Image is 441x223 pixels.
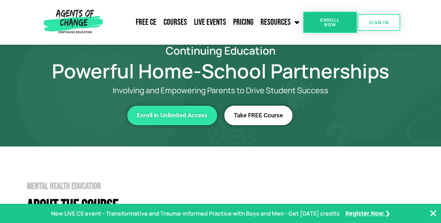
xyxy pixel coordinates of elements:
[314,18,346,27] span: Enroll Now
[27,182,423,191] h2: Mental Health Education
[127,106,217,125] a: Enroll in Unlimited Access
[160,13,190,31] a: Courses
[429,209,437,218] button: Close Banner
[303,12,357,33] a: Enroll Now
[27,198,423,214] h4: About The Course
[345,208,390,219] a: Register Now ❯
[224,106,292,125] a: Take FREE Course
[51,208,340,219] p: New LIVE CE event - Transformative and Trauma-informed Practice with Boys and Men - Get [DATE] cr...
[369,20,389,25] span: SIGN IN
[190,13,230,31] a: Live Events
[47,86,395,95] p: Involving and Empowering Parents to Drive Student Success
[18,63,423,79] h1: Powerful Home-School Partnerships
[230,13,257,31] a: Pricing
[257,13,303,31] a: Resources
[137,112,208,118] span: Enroll in Unlimited Access
[106,13,303,31] nav: Menu
[18,45,423,56] h2: Continuing Education
[357,14,400,31] a: SIGN IN
[234,112,283,118] span: Take FREE Course
[132,13,160,31] a: Free CE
